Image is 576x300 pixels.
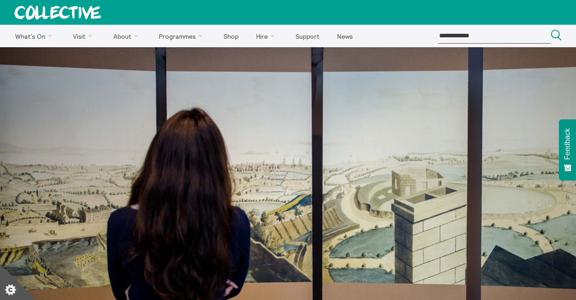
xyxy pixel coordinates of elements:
a: Hire [248,25,286,47]
span: Feedback [563,128,571,160]
a: Shop [216,25,246,47]
a: News [329,25,360,47]
a: Programmes [151,25,214,47]
a: About [105,25,149,47]
a: Support [288,25,327,47]
button: Feedback - Show survey [559,119,576,180]
a: What's On [7,25,63,47]
a: Visit [65,25,104,47]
